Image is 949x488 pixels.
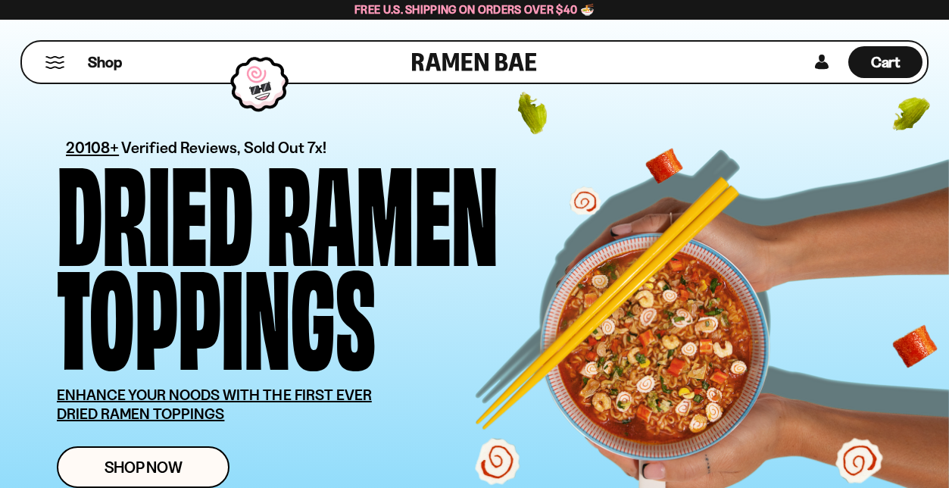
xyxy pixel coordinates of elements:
div: Ramen [267,155,498,259]
span: Cart [871,53,901,71]
div: Toppings [57,259,376,363]
span: Shop [88,52,122,73]
button: Mobile Menu Trigger [45,56,65,69]
a: Cart [848,42,922,83]
span: Free U.S. Shipping on Orders over $40 🍜 [354,2,595,17]
span: Shop Now [105,459,183,475]
a: Shop Now [57,446,229,488]
u: ENHANCE YOUR NOODS WITH THE FIRST EVER DRIED RAMEN TOPPINGS [57,386,372,423]
a: Shop [88,46,122,78]
div: Dried [57,155,253,259]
